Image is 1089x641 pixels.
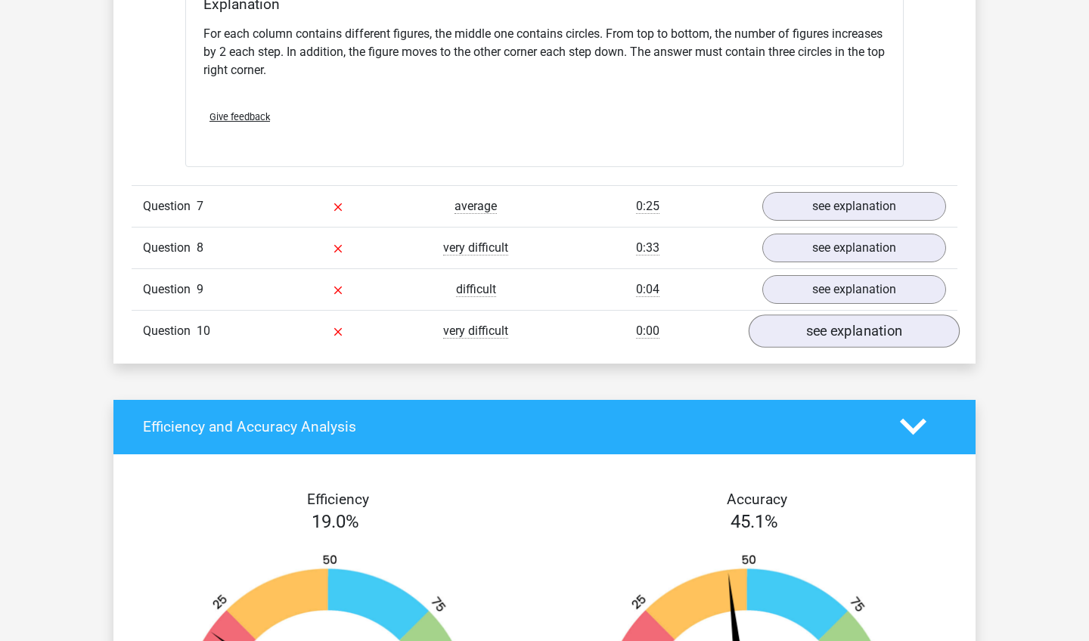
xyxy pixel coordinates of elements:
span: 7 [197,199,203,213]
p: For each column contains different figures, the middle one contains circles. From top to bottom, ... [203,25,886,79]
a: see explanation [762,234,946,262]
span: Question [143,239,197,257]
a: see explanation [762,275,946,304]
h4: Efficiency and Accuracy Analysis [143,418,877,435]
span: 0:00 [636,324,659,339]
span: 8 [197,240,203,255]
span: 10 [197,324,210,338]
span: very difficult [443,240,508,255]
span: Question [143,322,197,340]
span: 0:33 [636,240,659,255]
a: see explanation [749,314,960,348]
span: difficult [456,282,496,297]
h4: Accuracy [562,491,952,508]
span: very difficult [443,324,508,339]
span: 9 [197,282,203,296]
span: average [455,199,497,214]
span: Give feedback [209,111,270,122]
span: 45.1% [731,511,778,532]
span: 0:04 [636,282,659,297]
span: Question [143,197,197,215]
span: Question [143,280,197,299]
a: see explanation [762,192,946,221]
span: 19.0% [312,511,359,532]
span: 0:25 [636,199,659,214]
h4: Efficiency [143,491,533,508]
